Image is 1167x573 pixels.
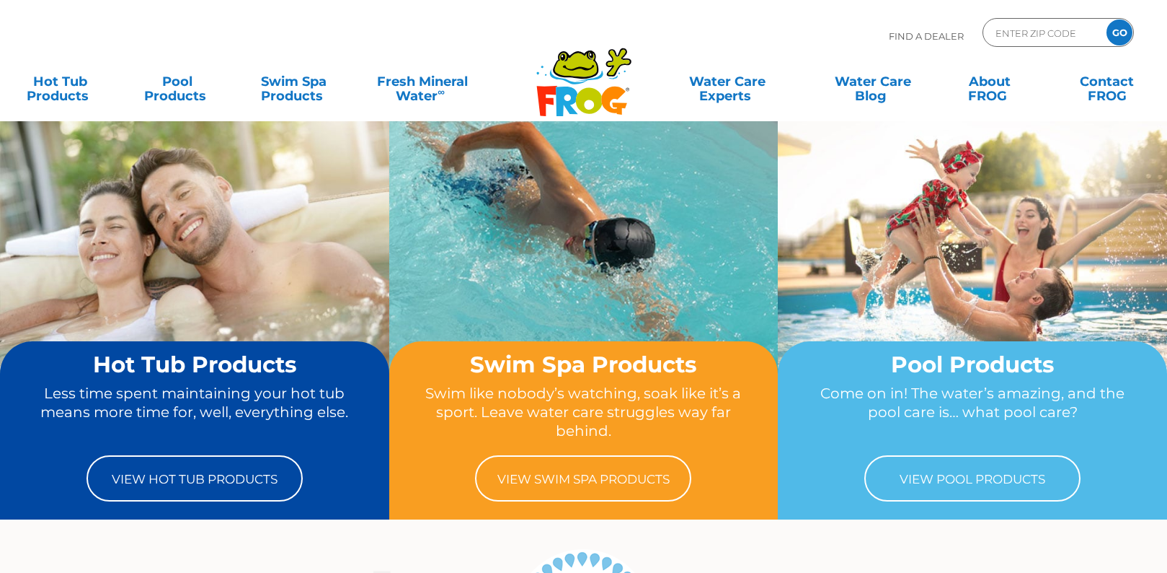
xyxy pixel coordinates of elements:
img: Frog Products Logo [528,29,639,117]
h2: Pool Products [805,352,1140,377]
a: Water CareBlog [827,67,918,96]
a: PoolProducts [131,67,222,96]
p: Find A Dealer [889,18,964,54]
p: Less time spent maintaining your hot tub means more time for, well, everything else. [27,384,362,441]
a: Water CareExperts [653,67,801,96]
img: home-banner-swim-spa-short [389,121,778,411]
a: View Hot Tub Products [86,455,303,502]
h2: Hot Tub Products [27,352,362,377]
a: Hot TubProducts [14,67,105,96]
a: ContactFROG [1062,67,1153,96]
a: View Pool Products [864,455,1081,502]
p: Come on in! The water’s amazing, and the pool care is… what pool care? [805,384,1140,441]
a: Fresh MineralWater∞ [365,67,479,96]
a: AboutFROG [944,67,1035,96]
a: Swim SpaProducts [249,67,340,96]
h2: Swim Spa Products [417,352,751,377]
p: Swim like nobody’s watching, soak like it’s a sport. Leave water care struggles way far behind. [417,384,751,441]
a: View Swim Spa Products [475,455,691,502]
input: GO [1106,19,1132,45]
sup: ∞ [438,86,445,97]
img: home-banner-pool-short [778,121,1167,411]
